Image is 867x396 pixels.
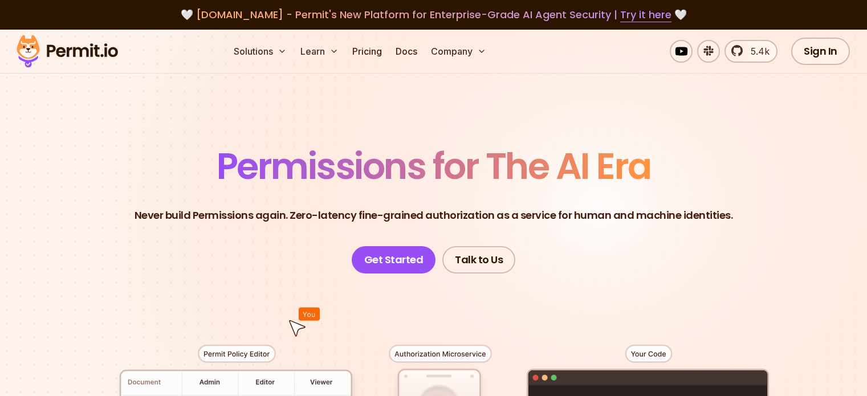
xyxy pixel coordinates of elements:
[620,7,671,22] a: Try it here
[724,40,778,63] a: 5.4k
[229,40,291,63] button: Solutions
[426,40,491,63] button: Company
[11,32,123,71] img: Permit logo
[27,7,840,23] div: 🤍 🤍
[135,207,733,223] p: Never build Permissions again. Zero-latency fine-grained authorization as a service for human and...
[791,38,850,65] a: Sign In
[391,40,422,63] a: Docs
[352,246,436,273] a: Get Started
[442,246,515,273] a: Talk to Us
[348,40,386,63] a: Pricing
[744,44,770,58] span: 5.4k
[296,40,343,63] button: Learn
[196,7,671,22] span: [DOMAIN_NAME] - Permit's New Platform for Enterprise-Grade AI Agent Security |
[217,141,651,191] span: Permissions for The AI Era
